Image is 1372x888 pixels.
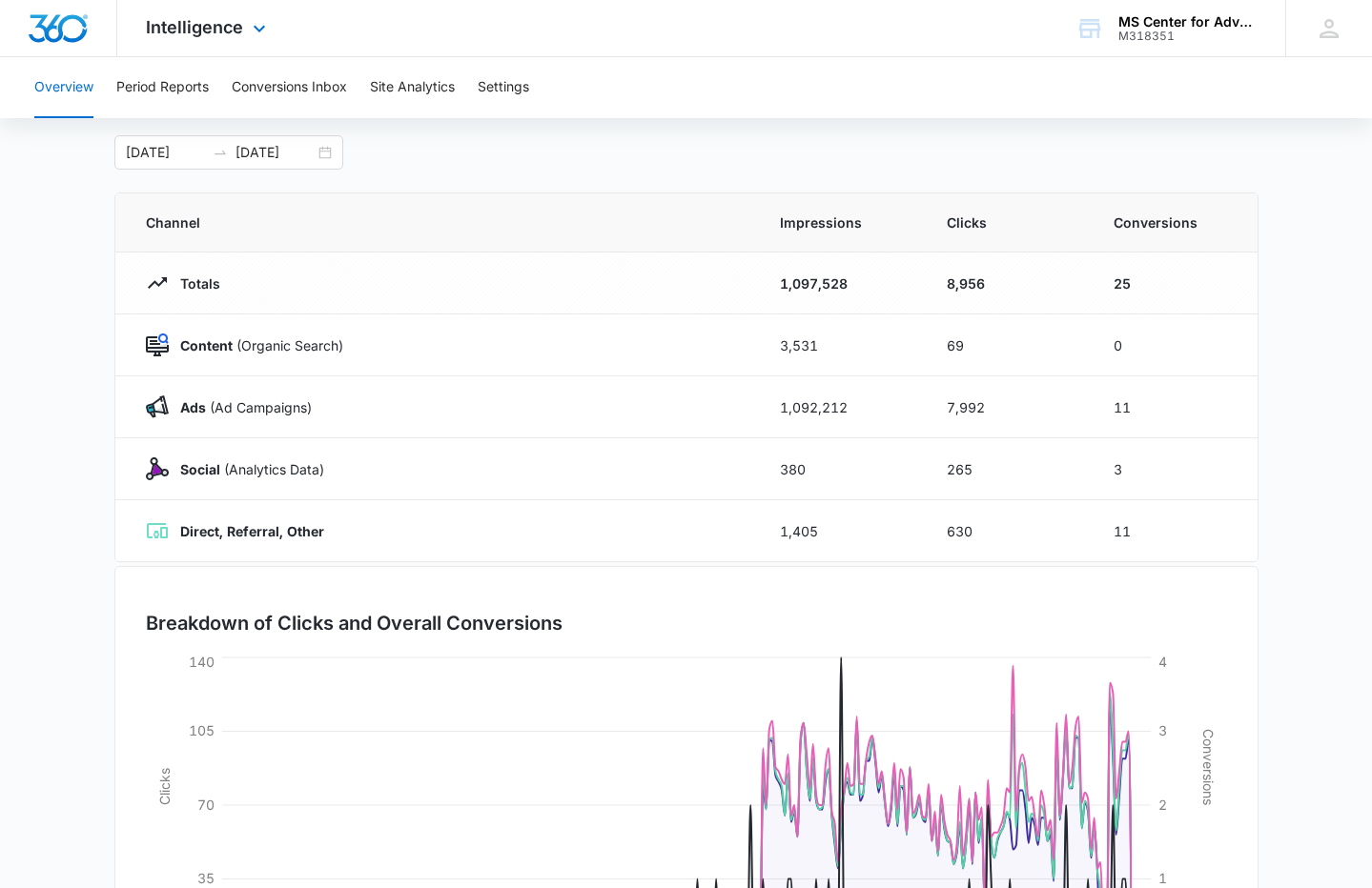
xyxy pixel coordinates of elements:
[169,335,343,355] p: (Organic Search)
[1091,376,1258,438] td: 11
[213,145,228,160] span: swap-right
[34,57,93,118] button: Overview
[947,212,1068,232] span: Clicks
[1158,797,1167,813] tspan: 2
[924,252,1091,314] td: 8,956
[180,399,206,415] strong: Ads
[169,459,324,479] p: (Analytics Data)
[1158,654,1167,670] tspan: 4
[146,333,169,356] img: Content
[155,768,172,805] tspan: Clicks
[478,57,529,118] button: Settings
[197,870,215,886] tspan: 35
[1091,438,1258,500] td: 3
[1118,14,1258,30] div: account name
[757,314,924,376] td: 3,531
[757,500,924,562] td: 1,405
[180,523,324,539] strong: Direct, Referral, Other
[1118,30,1258,43] div: account id
[757,252,924,314] td: 1,097,528
[1091,500,1258,562] td: 11
[370,57,455,118] button: Site Analytics
[197,797,215,813] tspan: 70
[780,212,901,232] span: Impressions
[1158,722,1167,738] tspan: 3
[213,145,228,160] span: to
[146,395,169,418] img: Ads
[924,314,1091,376] td: 69
[1158,870,1167,886] tspan: 1
[126,142,205,163] input: Start date
[180,461,220,477] strong: Social
[116,57,209,118] button: Period Reports
[146,457,169,480] img: Social
[169,397,312,417] p: (Ad Campaigns)
[924,376,1091,438] td: 7,992
[1114,212,1227,232] span: Conversions
[757,376,924,438] td: 1,092,212
[146,212,734,232] span: Channel
[757,438,924,500] td: 380
[146,17,243,37] span: Intelligence
[169,273,220,293] p: Totals
[232,57,347,118] button: Conversions Inbox
[924,438,1091,500] td: 265
[1091,314,1258,376] td: 0
[1091,252,1258,314] td: 25
[1200,729,1217,805] tspan: Conversions
[235,142,315,163] input: End date
[189,654,215,670] tspan: 140
[924,500,1091,562] td: 630
[180,337,233,353] strong: Content
[189,722,215,738] tspan: 105
[146,609,563,637] h3: Breakdown of Clicks and Overall Conversions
